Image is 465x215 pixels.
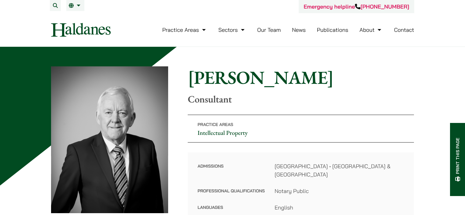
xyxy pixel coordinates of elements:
[188,93,414,105] p: Consultant
[275,203,404,212] dd: English
[360,26,383,33] a: About
[197,203,265,212] dt: Languages
[162,26,207,33] a: Practice Areas
[304,3,409,10] a: Emergency helpline[PHONE_NUMBER]
[394,26,414,33] a: Contact
[275,187,404,195] dd: Notary Public
[257,26,281,33] a: Our Team
[51,23,111,37] img: Logo of Haldanes
[218,26,246,33] a: Sectors
[69,3,82,8] a: EN
[317,26,349,33] a: Publications
[275,162,404,179] dd: [GEOGRAPHIC_DATA] • [GEOGRAPHIC_DATA] & [GEOGRAPHIC_DATA]
[197,162,265,187] dt: Admissions
[197,122,233,127] span: Practice Areas
[197,129,248,137] a: Intellectual Property
[197,187,265,203] dt: Professional Qualifications
[292,26,306,33] a: News
[188,66,414,88] h1: [PERSON_NAME]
